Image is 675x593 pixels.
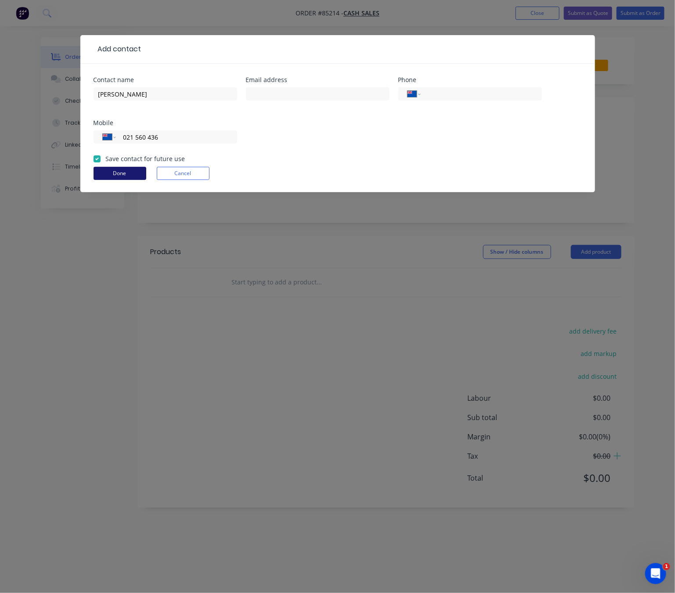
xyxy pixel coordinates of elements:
[94,44,141,54] div: Add contact
[645,563,666,584] iframe: Intercom live chat
[94,167,146,180] button: Done
[246,77,390,83] div: Email address
[94,120,237,126] div: Mobile
[398,77,542,83] div: Phone
[157,167,209,180] button: Cancel
[663,563,670,570] span: 1
[106,154,185,163] label: Save contact for future use
[94,77,237,83] div: Contact name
